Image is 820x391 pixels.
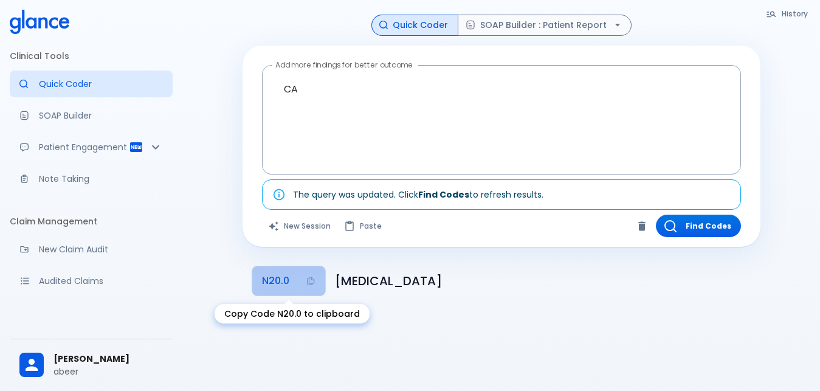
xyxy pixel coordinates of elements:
[39,243,163,255] p: New Claim Audit
[39,275,163,287] p: Audited Claims
[39,78,163,90] p: Quick Coder
[10,268,173,294] a: View audited claims
[39,141,129,153] p: Patient Engagement
[39,109,163,122] p: SOAP Builder
[39,173,163,185] p: Note Taking
[371,15,458,36] button: Quick Coder
[10,41,173,71] li: Clinical Tools
[656,215,741,237] button: Find Codes
[252,266,325,296] button: Copy Code N20.0 to clipboard
[10,102,173,129] a: Docugen: Compose a clinical documentation in seconds
[418,189,469,201] strong: Find Codes
[215,304,370,324] div: Copy Code N20.0 to clipboard
[10,71,173,97] a: Moramiz: Find ICD10AM codes instantly
[760,5,815,22] button: History
[293,184,543,206] div: The query was updated. Click to refresh results.
[10,299,173,326] a: Monitor progress of claim corrections
[335,271,751,291] h6: Calculus of kidney
[270,70,732,150] textarea: CA
[262,215,338,237] button: Clears all inputs and results.
[10,344,173,386] div: [PERSON_NAME]abeer
[338,215,389,237] button: Paste from clipboard
[10,236,173,263] a: Audit a new claim
[10,134,173,161] div: Patient Reports & Referrals
[10,207,173,236] li: Claim Management
[262,272,289,289] span: N20.0
[10,165,173,192] a: Advanced note-taking
[633,217,651,235] button: Clear
[458,15,632,36] button: SOAP Builder : Patient Report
